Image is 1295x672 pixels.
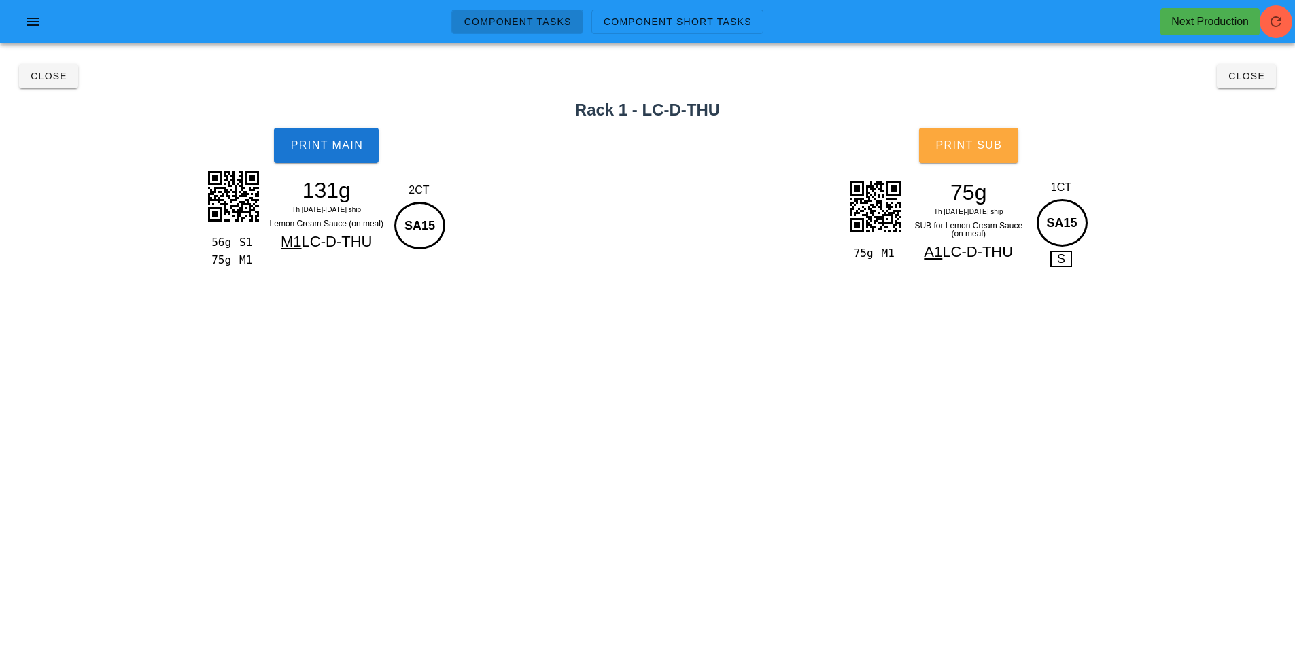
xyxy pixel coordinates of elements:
[391,182,447,198] div: 2CT
[30,71,67,82] span: Close
[206,234,234,251] div: 56g
[603,16,752,27] span: Component Short Tasks
[292,206,361,213] span: Th [DATE]-[DATE] ship
[394,202,445,249] div: SA15
[1228,71,1265,82] span: Close
[910,219,1028,241] div: SUB for Lemon Cream Sauce (on meal)
[1050,251,1072,267] span: S
[1033,179,1090,196] div: 1CT
[1171,14,1249,30] div: Next Production
[919,128,1018,163] button: Print Sub
[451,10,583,34] a: Component Tasks
[848,245,876,262] div: 75g
[876,245,904,262] div: M1
[302,233,373,250] span: LC-D-THU
[924,243,942,260] span: A1
[281,233,302,250] span: M1
[274,128,379,163] button: Print Main
[942,243,1013,260] span: LC-D-THU
[234,234,262,251] div: S1
[206,251,234,269] div: 75g
[8,98,1287,122] h2: Rack 1 - LC-D-THU
[1037,199,1088,247] div: SA15
[935,139,1002,152] span: Print Sub
[841,173,909,241] img: GkOJN6g9Zi9hOpuaQZGmzLBWAaLwJuZBJ1xATciFQpd4tQqpI8DzfCJiQYVlhQkzIMASGhWOFmJBhCAwLxwoxIcMQGBaOFWJC...
[267,217,385,230] div: Lemon Cream Sauce (on meal)
[463,16,571,27] span: Component Tasks
[234,251,262,269] div: M1
[910,182,1028,202] div: 75g
[934,208,1003,215] span: Th [DATE]-[DATE] ship
[267,180,385,200] div: 131g
[591,10,763,34] a: Component Short Tasks
[290,139,363,152] span: Print Main
[199,162,267,230] img: AAAAAElFTkSuQmCC
[19,64,78,88] button: Close
[1217,64,1276,88] button: Close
